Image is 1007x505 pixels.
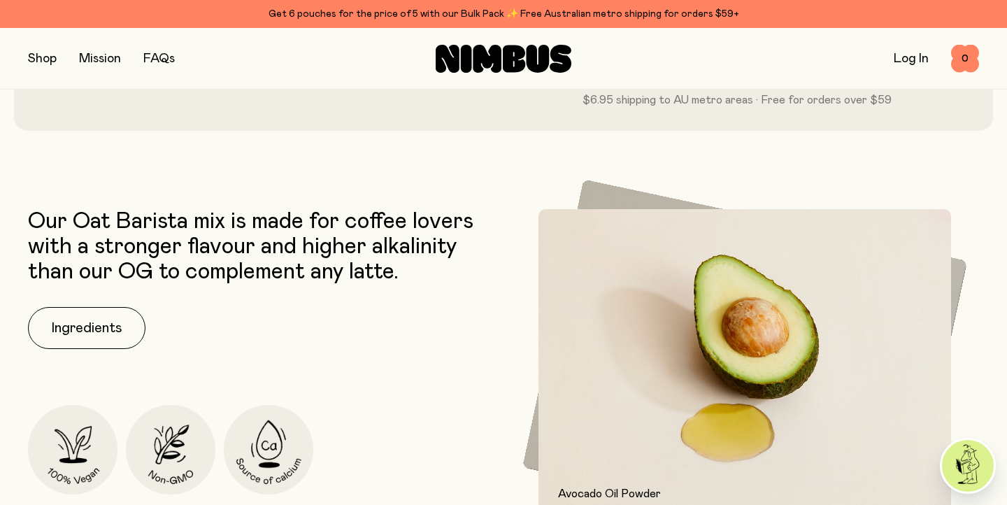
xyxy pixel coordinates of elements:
[28,209,497,285] p: Our Oat Barista mix is made for coffee lovers with a stronger flavour and higher alkalinity than ...
[143,52,175,65] a: FAQs
[28,6,979,22] div: Get 6 pouches for the price of 5 with our Bulk Pack ✨ Free Australian metro shipping for orders $59+
[28,307,145,349] button: Ingredients
[558,485,931,502] p: Avocado Oil Powder
[942,440,994,492] img: agent
[559,92,915,108] p: $6.95 shipping to AU metro areas · Free for orders over $59
[951,45,979,73] button: 0
[894,52,929,65] a: Log In
[79,52,121,65] a: Mission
